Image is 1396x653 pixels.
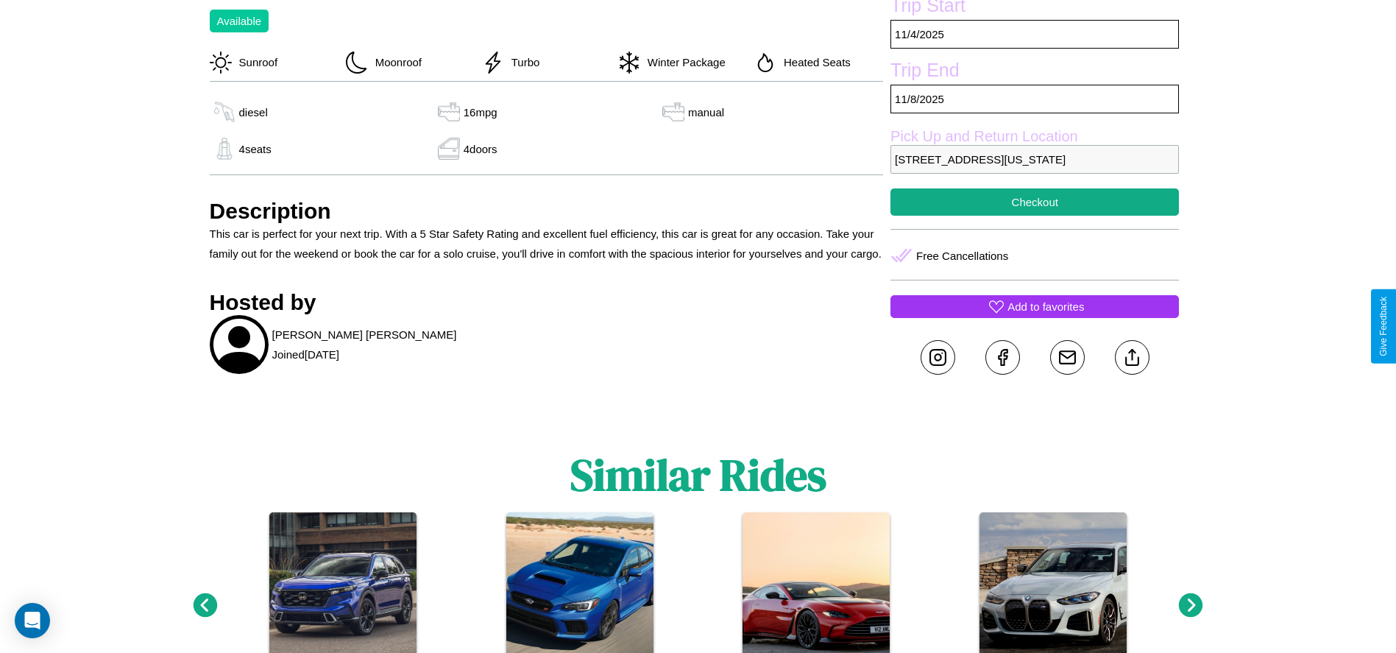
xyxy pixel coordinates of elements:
label: Pick Up and Return Location [890,128,1179,145]
p: 16 mpg [464,102,497,122]
p: Heated Seats [776,52,851,72]
p: 4 seats [239,139,272,159]
p: 11 / 4 / 2025 [890,20,1179,49]
p: Moonroof [368,52,422,72]
p: Available [217,11,262,31]
button: Add to favorites [890,295,1179,318]
h3: Description [210,199,884,224]
p: manual [688,102,724,122]
button: Checkout [890,188,1179,216]
img: gas [210,138,239,160]
img: gas [434,138,464,160]
p: This car is perfect for your next trip. With a 5 Star Safety Rating and excellent fuel efficiency... [210,224,884,264]
h3: Hosted by [210,290,884,315]
p: 11 / 8 / 2025 [890,85,1179,113]
p: diesel [239,102,268,122]
p: 4 doors [464,139,497,159]
p: [PERSON_NAME] [PERSON_NAME] [272,325,457,345]
img: gas [210,101,239,123]
p: Add to favorites [1007,297,1084,317]
label: Trip End [890,60,1179,85]
div: Give Feedback [1378,297,1389,356]
p: Winter Package [640,52,726,72]
p: [STREET_ADDRESS][US_STATE] [890,145,1179,174]
img: gas [434,101,464,123]
p: Turbo [504,52,540,72]
img: gas [659,101,688,123]
p: Joined [DATE] [272,345,339,364]
h1: Similar Rides [570,445,826,505]
p: Sunroof [232,52,278,72]
p: Free Cancellations [916,246,1008,266]
div: Open Intercom Messenger [15,603,50,638]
